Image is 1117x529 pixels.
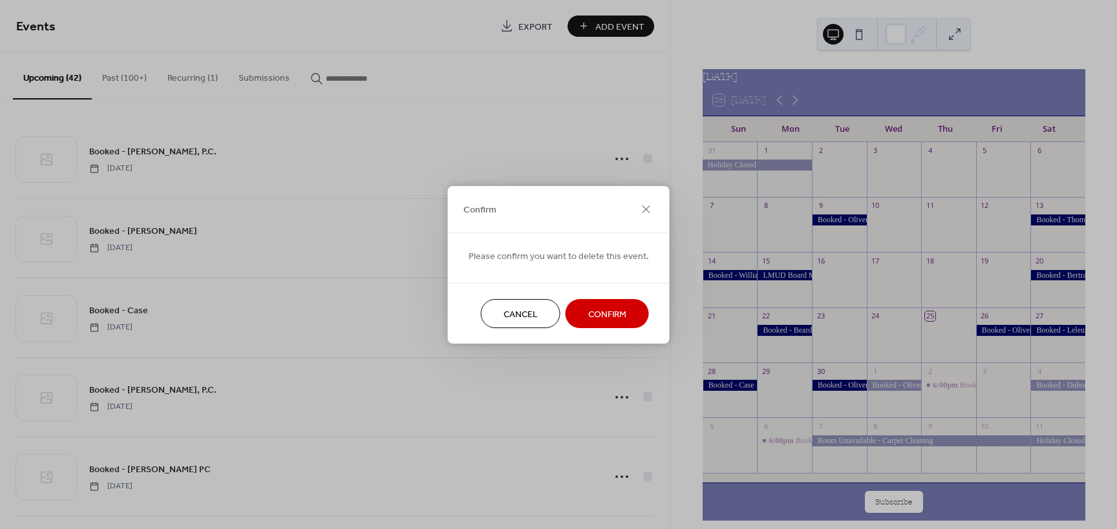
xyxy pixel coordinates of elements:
[481,299,560,328] button: Cancel
[504,307,538,321] span: Cancel
[463,203,496,217] span: Confirm
[469,249,649,263] span: Please confirm you want to delete this event.
[588,307,626,321] span: Confirm
[566,299,649,328] button: Confirm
